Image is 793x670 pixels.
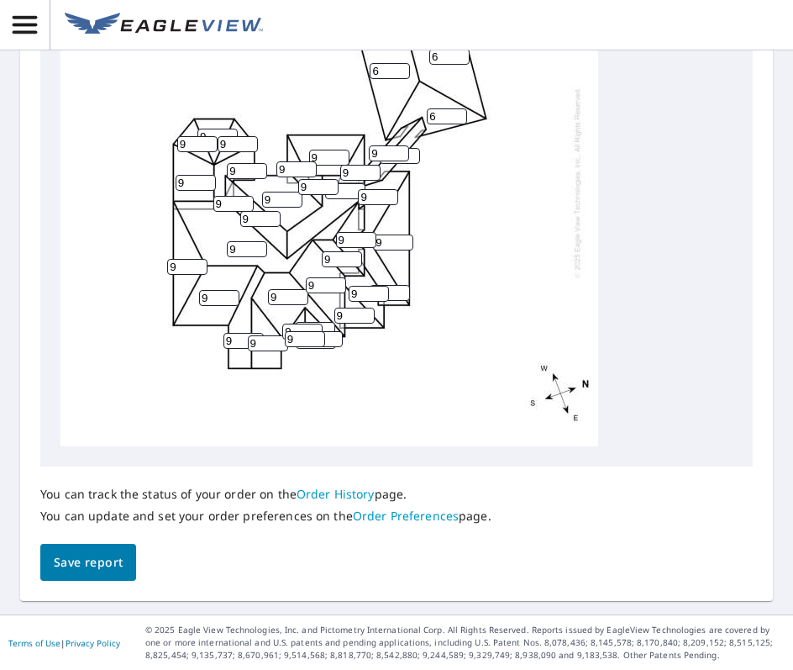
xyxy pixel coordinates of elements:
[145,624,785,662] p: © 2025 Eagle View Technologies, Inc. and Pictometry International Corp. All Rights Reserved. Repo...
[8,637,60,649] a: Terms of Use
[297,486,375,502] a: Order History
[40,509,491,524] p: You can update and set your order preferences on the page.
[54,552,123,573] span: Save report
[65,13,263,38] img: EV Logo
[8,638,120,648] p: |
[40,544,136,582] button: Save report
[353,508,459,524] a: Order Preferences
[40,487,491,502] p: You can track the status of your order on the page.
[66,637,120,649] a: Privacy Policy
